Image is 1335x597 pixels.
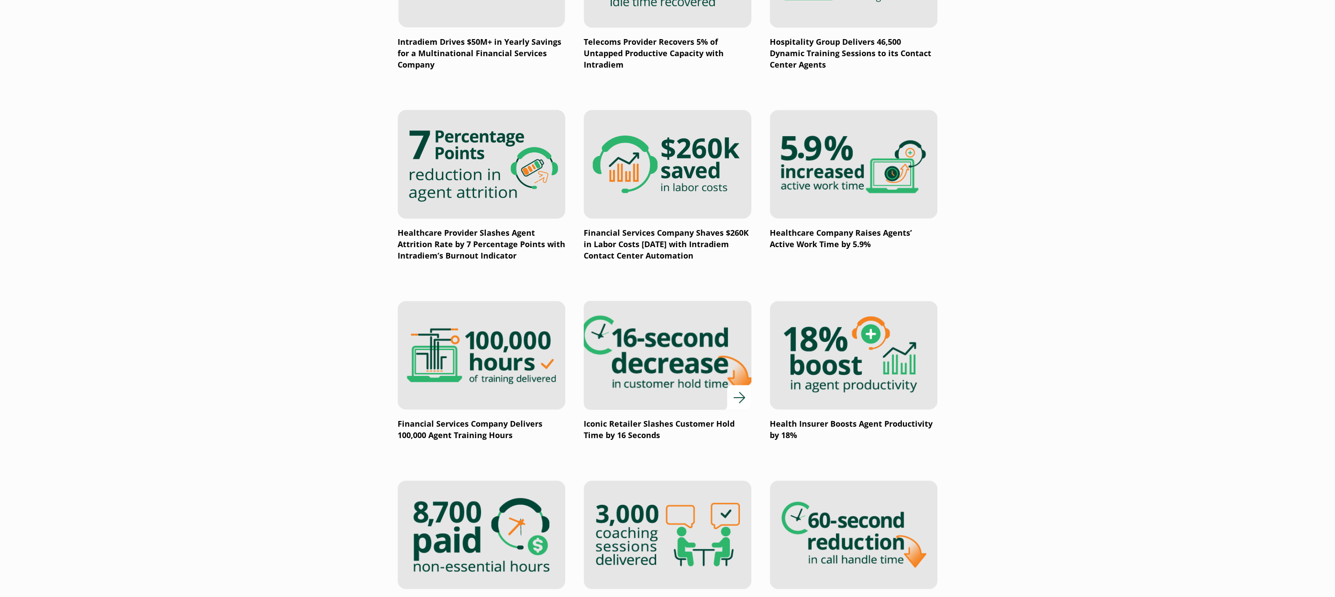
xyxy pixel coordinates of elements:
a: Healthcare Company Raises Agents’ Active Work Time by 5.9% [770,110,937,250]
p: Financial Services Company Shaves $260K in Labor Costs [DATE] with Intradiem Contact Center Autom... [584,227,751,262]
a: Healthcare Provider Slashes Agent Attrition Rate by 7 Percentage Points with Intradiem’s Burnout ... [398,110,565,262]
p: Financial Services Company Delivers 100,000 Agent Training Hours [398,418,565,441]
p: Healthcare Provider Slashes Agent Attrition Rate by 7 Percentage Points with Intradiem’s Burnout ... [398,227,565,262]
p: Iconic Retailer Slashes Customer Hold Time by 16 Seconds [584,418,751,441]
p: Health Insurer Boosts Agent Productivity by 18% [770,418,937,441]
a: Health Insurer Boosts Agent Productivity by 18% [770,301,937,441]
a: Financial Services Company Shaves $260K in Labor Costs [DATE] with Intradiem Contact Center Autom... [584,110,751,262]
a: Financial Services Company Delivers 100,000 Agent Training Hours [398,301,565,441]
p: Telecoms Provider Recovers 5% of Untapped Productive Capacity with Intradiem [584,36,751,71]
p: Intradiem Drives $50M+ in Yearly Savings for a Multinational Financial Services Company [398,36,565,71]
p: Healthcare Company Raises Agents’ Active Work Time by 5.9% [770,227,937,250]
p: Hospitality Group Delivers 46,500 Dynamic Training Sessions to its Contact Center Agents [770,36,937,71]
a: Iconic Retailer Slashes Customer Hold Time by 16 Seconds [584,301,751,441]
